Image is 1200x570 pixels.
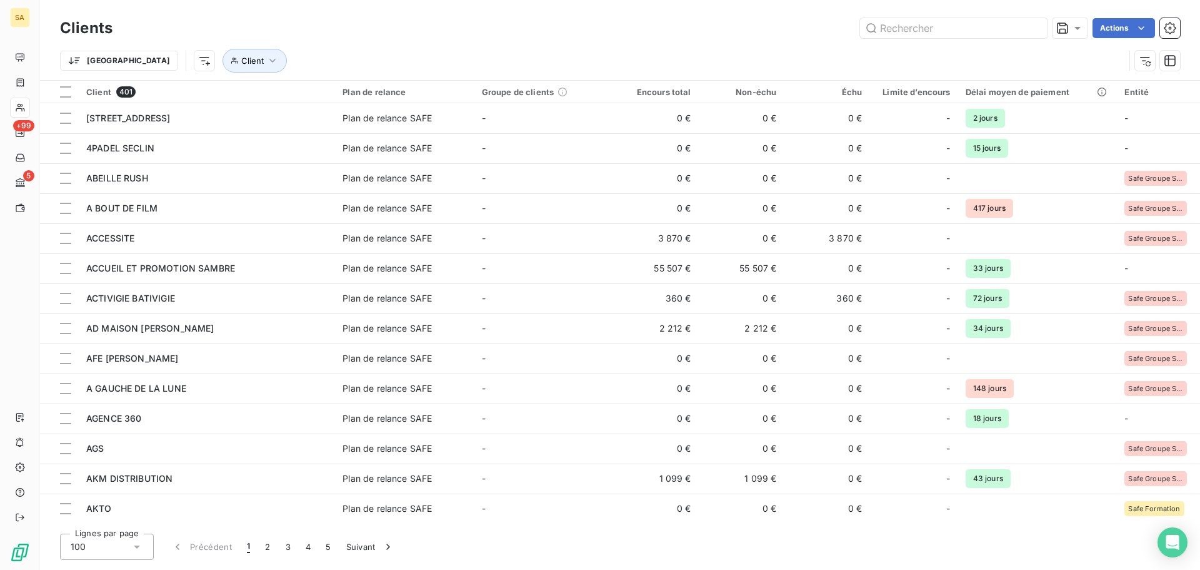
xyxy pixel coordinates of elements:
td: 0 € [784,103,869,133]
div: Plan de relance SAFE [342,322,432,335]
img: Logo LeanPay [10,542,30,562]
div: Plan de relance SAFE [342,382,432,395]
span: A BOUT DE FILM [86,203,157,213]
td: 0 € [613,163,699,193]
span: ACTIVIGIE BATIVIGIE [86,293,175,303]
span: Safe Formation [1128,505,1180,512]
td: 0 € [613,494,699,524]
span: Client [86,87,111,97]
div: Plan de relance SAFE [342,202,432,215]
td: 0 € [613,103,699,133]
div: Limite d’encours [877,87,950,97]
div: Plan de relance SAFE [342,112,432,125]
div: Entité [1124,87,1192,97]
span: AKTO [86,503,112,514]
span: - [1124,113,1128,123]
td: 0 € [699,103,784,133]
span: - [946,292,950,305]
td: 0 € [699,434,784,464]
button: 1 [239,534,257,560]
td: 0 € [784,133,869,163]
td: 0 € [699,283,784,313]
span: ACCESSITE [86,233,134,243]
td: 0 € [613,193,699,223]
td: 1 099 € [699,464,784,494]
span: - [1124,263,1128,273]
span: - [482,323,486,333]
span: Safe Groupe Sécurité [1128,205,1183,212]
span: - [482,143,486,153]
td: 0 € [613,434,699,464]
td: 0 € [784,464,869,494]
input: Rechercher [860,18,1047,38]
span: - [1124,143,1128,153]
div: Plan de relance [342,87,466,97]
a: 5 [10,173,29,193]
td: 0 € [699,374,784,404]
td: 0 € [784,434,869,464]
span: - [946,322,950,335]
div: Plan de relance SAFE [342,442,432,455]
td: 0 € [699,163,784,193]
span: 72 jours [966,289,1009,308]
span: 401 [116,86,136,98]
div: Open Intercom Messenger [1157,527,1187,557]
td: 0 € [699,133,784,163]
div: SA [10,8,30,28]
span: - [482,383,486,394]
span: - [946,172,950,185]
div: Plan de relance SAFE [342,352,432,365]
span: AFE [PERSON_NAME] [86,353,179,364]
span: [STREET_ADDRESS] [86,113,170,123]
div: Plan de relance SAFE [342,232,432,245]
td: 2 212 € [613,313,699,344]
div: Plan de relance SAFE [342,172,432,185]
td: 0 € [699,193,784,223]
span: AGENCE 360 [86,413,142,424]
span: - [946,502,950,515]
div: Plan de relance SAFE [342,292,432,305]
span: 5 [23,170,34,181]
span: - [946,412,950,425]
div: Échu [791,87,862,97]
span: - [946,442,950,455]
button: 2 [257,534,277,560]
span: ABEILLE RUSH [86,173,148,183]
span: 4PADEL SECLIN [86,143,154,153]
span: 148 jours [966,379,1014,398]
td: 0 € [784,313,869,344]
td: 360 € [613,283,699,313]
button: 4 [298,534,318,560]
span: Safe Groupe Sécurité [1128,355,1183,362]
span: - [482,473,486,484]
span: Safe Groupe Sécurité [1128,445,1183,452]
div: Non-échu [706,87,777,97]
td: 0 € [613,133,699,163]
span: - [482,203,486,213]
span: - [946,472,950,485]
td: 0 € [784,344,869,374]
span: 2 jours [966,109,1005,128]
span: AD MAISON [PERSON_NAME] [86,323,214,333]
td: 0 € [613,374,699,404]
span: - [482,413,486,424]
span: - [1124,413,1128,424]
button: [GEOGRAPHIC_DATA] [60,51,178,71]
span: Safe Groupe Sécurité [1128,475,1183,482]
span: AKM DISTRIBUTION [86,473,172,484]
span: - [482,173,486,183]
span: - [946,112,950,125]
td: 0 € [784,253,869,283]
span: 1 [247,541,250,553]
span: Safe Groupe Sécurité [1128,235,1183,242]
td: 0 € [784,374,869,404]
td: 0 € [784,494,869,524]
div: Plan de relance SAFE [342,142,432,155]
td: 55 507 € [613,253,699,283]
span: Groupe de clients [482,87,554,97]
td: 0 € [613,404,699,434]
span: - [482,263,486,273]
span: AGS [86,443,104,454]
span: 417 jours [966,199,1013,218]
span: Safe Groupe Sécurité [1128,175,1183,182]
